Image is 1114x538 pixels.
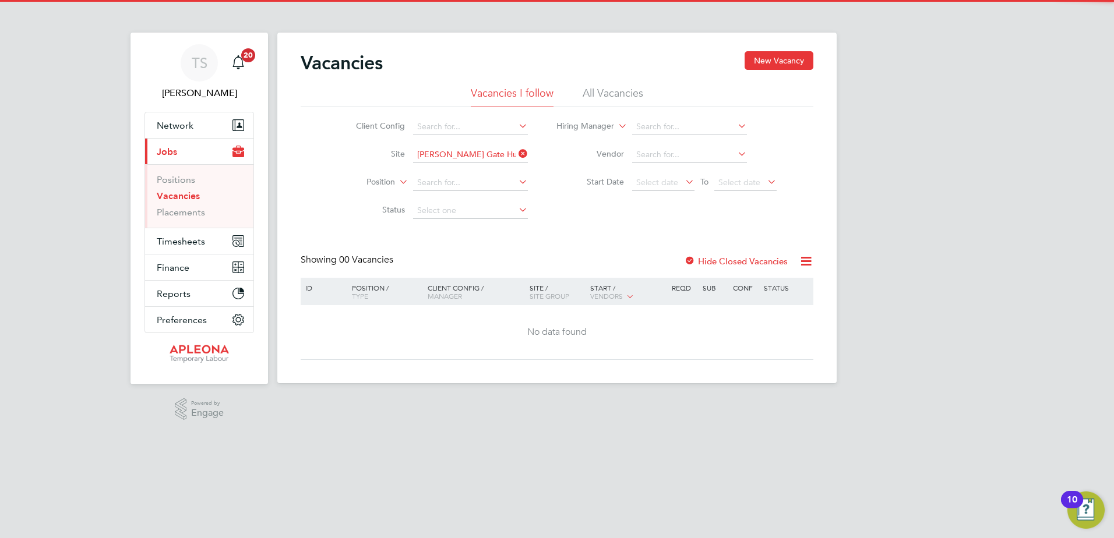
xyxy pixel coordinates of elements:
[413,175,528,191] input: Search for...
[302,278,343,298] div: ID
[632,119,747,135] input: Search for...
[157,190,200,201] a: Vacancies
[425,278,527,306] div: Client Config /
[145,307,253,332] button: Preferences
[145,254,253,280] button: Finance
[761,278,812,298] div: Status
[338,204,405,215] label: Status
[471,86,554,107] li: Vacancies I follow
[700,278,730,298] div: Sub
[157,174,195,185] a: Positions
[301,254,396,266] div: Showing
[157,314,207,325] span: Preferences
[338,121,405,131] label: Client Config
[157,146,177,157] span: Jobs
[730,278,760,298] div: Conf
[413,119,528,135] input: Search for...
[684,256,788,267] label: Hide Closed Vacancies
[145,228,253,254] button: Timesheets
[157,262,189,273] span: Finance
[590,291,623,300] span: Vendors
[428,291,462,300] span: Manager
[557,148,624,159] label: Vendor
[547,121,614,132] label: Hiring Manager
[157,207,205,218] a: Placements
[192,55,207,70] span: TS
[144,44,254,100] a: TS[PERSON_NAME]
[352,291,368,300] span: Type
[697,174,712,189] span: To
[343,278,425,306] div: Position /
[170,345,229,363] img: apleona-logo-retina.png
[157,120,193,131] span: Network
[131,33,268,384] nav: Main navigation
[745,51,813,70] button: New Vacancy
[157,288,191,299] span: Reports
[557,176,624,187] label: Start Date
[339,254,393,266] span: 00 Vacancies
[530,291,569,300] span: Site Group
[632,147,747,163] input: Search for...
[175,398,224,420] a: Powered byEngage
[301,51,383,75] h2: Vacancies
[413,203,528,219] input: Select one
[191,398,224,408] span: Powered by
[1067,491,1105,529] button: Open Resource Center, 10 new notifications
[302,326,812,338] div: No data found
[191,408,224,418] span: Engage
[145,139,253,164] button: Jobs
[241,48,255,62] span: 20
[145,164,253,228] div: Jobs
[157,236,205,247] span: Timesheets
[587,278,669,307] div: Start /
[583,86,643,107] li: All Vacancies
[328,176,395,188] label: Position
[227,44,250,82] a: 20
[145,112,253,138] button: Network
[636,177,678,187] span: Select date
[144,345,254,363] a: Go to home page
[1067,500,1077,515] div: 10
[145,281,253,306] button: Reports
[669,278,699,298] div: Reqd
[527,278,588,306] div: Site /
[338,148,405,159] label: Site
[718,177,760,187] span: Select date
[144,86,254,100] span: Tracy Sellick
[413,147,528,163] input: Search for...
